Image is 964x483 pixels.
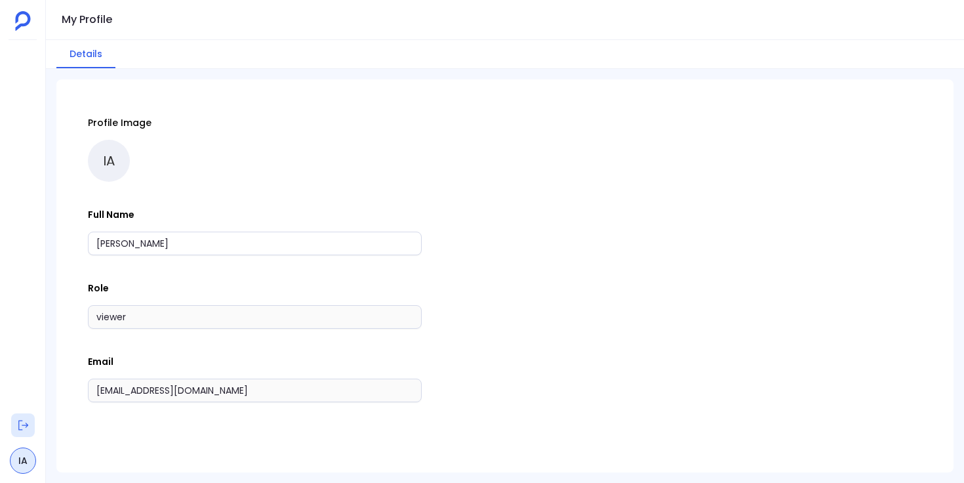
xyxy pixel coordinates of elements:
button: Details [56,40,115,68]
img: petavue logo [15,11,31,31]
input: Full Name [88,232,422,255]
input: Role [88,305,422,329]
p: Profile Image [88,116,922,129]
p: Role [88,282,922,295]
a: IA [10,448,36,474]
p: Email [88,355,922,368]
input: Email [88,379,422,402]
div: IA [88,140,130,182]
h1: My Profile [62,10,112,29]
p: Full Name [88,208,922,221]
